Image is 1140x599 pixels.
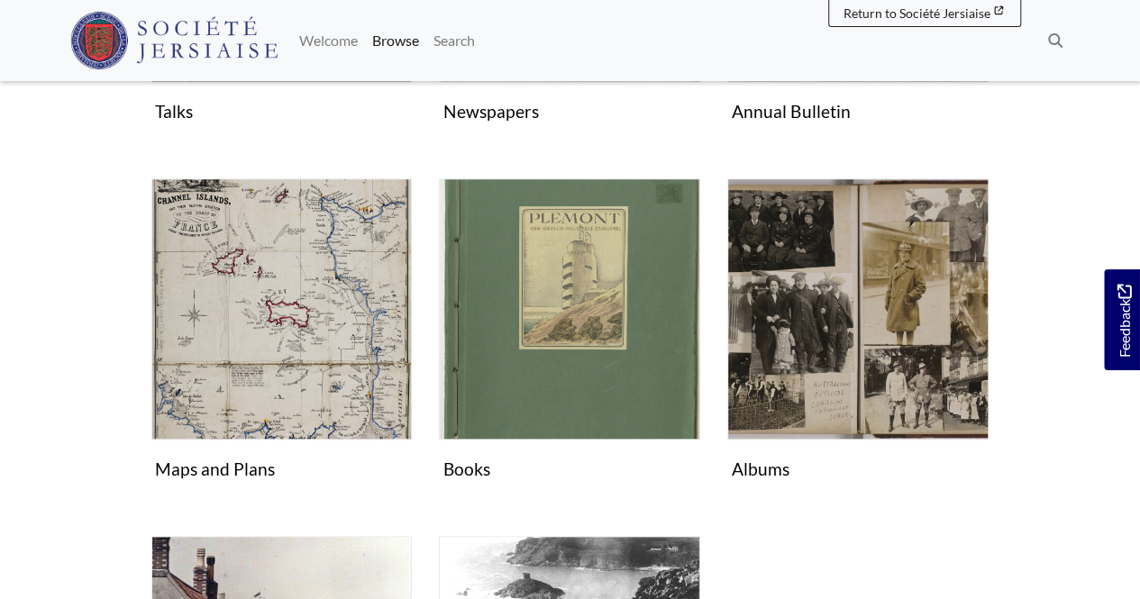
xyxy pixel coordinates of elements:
[151,178,413,440] img: Maps and Plans
[425,178,714,514] div: Subcollection
[365,23,426,59] a: Browse
[714,178,1002,514] div: Subcollection
[1113,285,1135,358] span: Feedback
[426,23,482,59] a: Search
[70,12,278,69] img: Société Jersiaise
[70,7,278,74] a: Société Jersiaise logo
[439,178,700,440] img: Books
[727,178,989,487] a: Albums Albums
[1104,269,1140,370] a: Would you like to provide feedback?
[727,178,989,440] img: Albums
[439,178,700,487] a: Books Books
[844,5,990,21] span: Return to Société Jersiaise
[138,178,426,514] div: Subcollection
[292,23,365,59] a: Welcome
[151,178,413,487] a: Maps and Plans Maps and Plans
